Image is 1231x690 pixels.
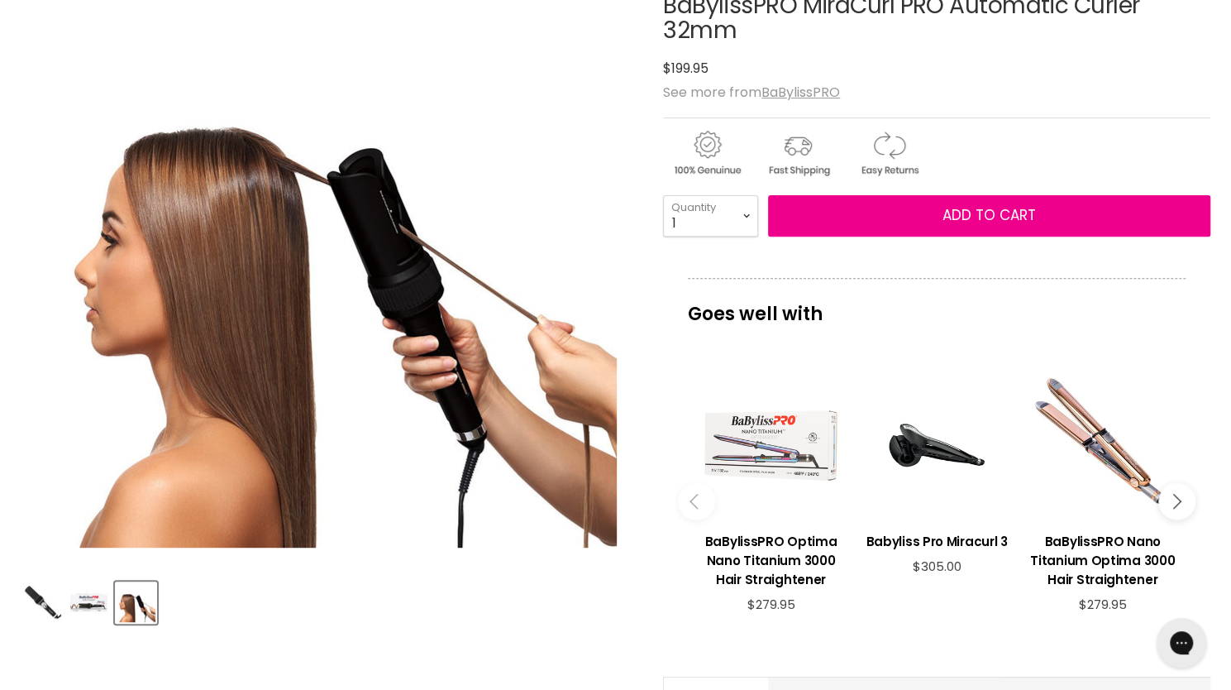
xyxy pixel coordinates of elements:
span: $199.95 [663,59,709,78]
div: Product thumbnails [18,577,636,624]
span: $279.95 [1079,596,1127,613]
a: View product:Babyliss Pro Miracurl 3 [862,520,1012,559]
span: See more from [663,83,840,102]
a: View product:BaBylissPRO Optima Nano Titanium 3000 Hair Straightener [696,520,846,597]
img: returns.gif [845,128,933,179]
span: $279.95 [747,596,794,613]
span: Add to cart [942,205,1036,225]
button: BaBylissPRO MiraCurl PRO Automatic Curler 32mm [21,582,63,624]
img: BaBylissPRO MiraCurl PRO Automatic Curler 32mm [69,583,108,622]
button: BaBylissPRO MiraCurl PRO Automatic Curler 32mm [115,582,157,624]
h3: BaBylissPRO Nano Titanium Optima 3000 Hair Straightener [1028,532,1177,589]
h3: Babyliss Pro Miracurl 3 [862,532,1012,551]
p: Goes well with [688,278,1186,333]
img: BaBylissPRO MiraCurl PRO Automatic Curler 32mm [22,583,61,622]
button: Add to cart [768,195,1210,237]
a: BaBylissPRO [761,83,840,102]
button: BaBylissPRO MiraCurl PRO Automatic Curler 32mm [68,582,110,624]
h3: BaBylissPRO Optima Nano Titanium 3000 Hair Straightener [696,532,846,589]
span: $305.00 [912,558,961,575]
iframe: Gorgias live chat messenger [1148,612,1214,673]
select: Quantity [663,195,758,237]
a: View product:BaBylissPRO Nano Titanium Optima 3000 Hair Straightener [1028,520,1177,597]
img: genuine.gif [663,128,751,179]
img: BaBylissPRO MiraCurl PRO Automatic Curler 32mm [117,583,155,622]
img: shipping.gif [754,128,842,179]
